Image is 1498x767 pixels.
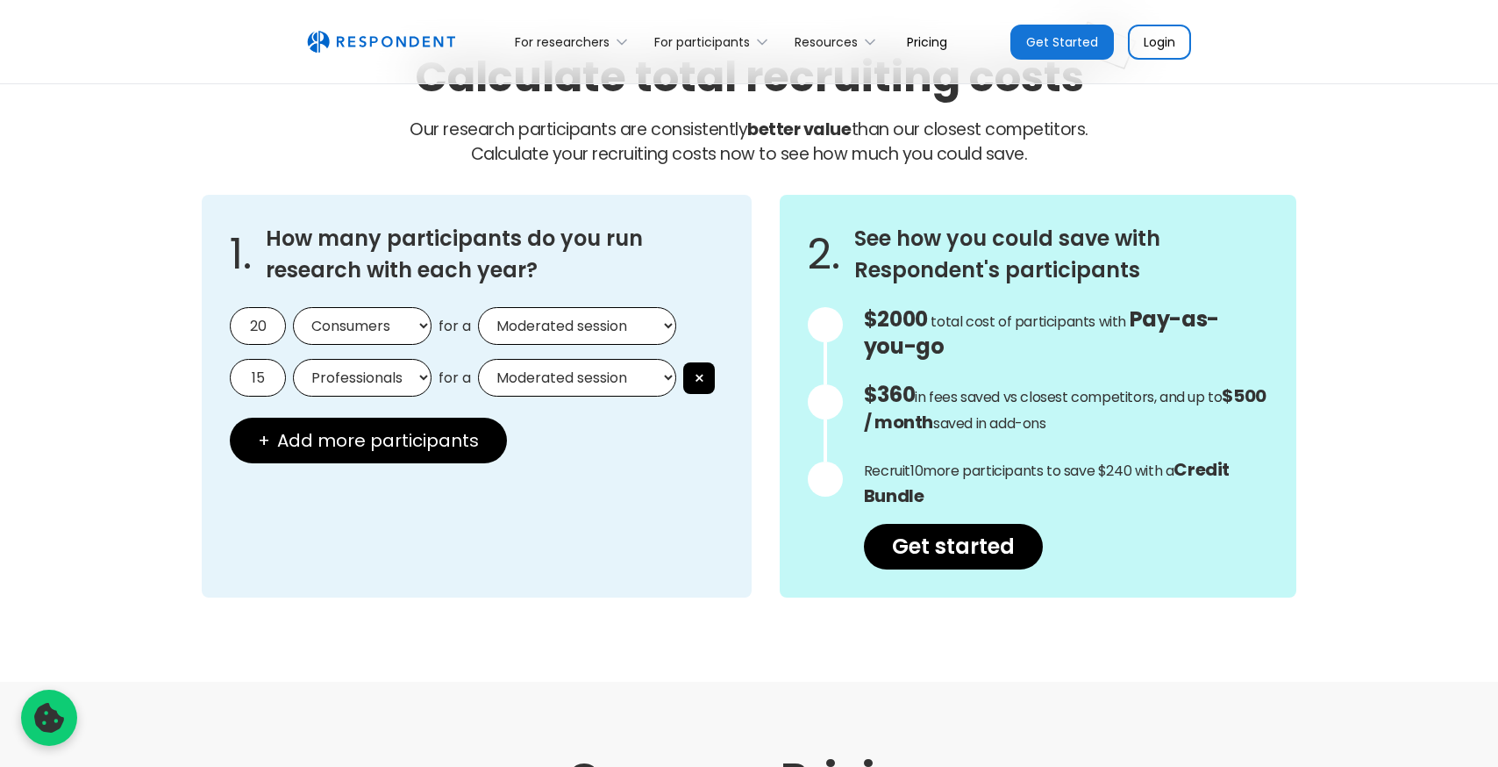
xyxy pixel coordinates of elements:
[1010,25,1114,60] a: Get Started
[864,524,1043,570] a: Get started
[266,223,724,286] h3: How many participants do you run research with each year?
[785,21,893,62] div: Resources
[258,432,270,449] span: +
[795,33,858,51] div: Resources
[230,418,507,463] button: + Add more participants
[864,305,928,333] span: $2000
[277,432,479,449] span: Add more participants
[307,31,455,54] img: Untitled UI logotext
[864,383,1268,436] p: in fees saved vs closest competitors, and up to saved in add-ons
[307,31,455,54] a: home
[864,457,1268,510] p: Recruit more participants to save $240 with a
[931,312,1126,332] span: total cost of participants with
[439,369,471,387] span: for a
[808,246,840,263] span: 2.
[747,118,851,141] strong: better value
[864,305,1219,361] span: Pay-as-you-go
[910,461,923,481] span: 10
[854,223,1268,286] h3: See how you could save with Respondent's participants
[1128,25,1191,60] a: Login
[515,33,610,51] div: For researchers
[864,380,915,409] span: $360
[505,21,645,62] div: For researchers
[645,21,785,62] div: For participants
[683,362,715,394] button: ×
[202,118,1296,167] p: Our research participants are consistently than our closest competitors.
[230,246,252,263] span: 1.
[439,318,471,335] span: for a
[471,142,1028,166] span: Calculate your recruiting costs now to see how much you could save.
[864,383,1266,434] strong: $500 / month
[893,21,961,62] a: Pricing
[654,33,750,51] div: For participants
